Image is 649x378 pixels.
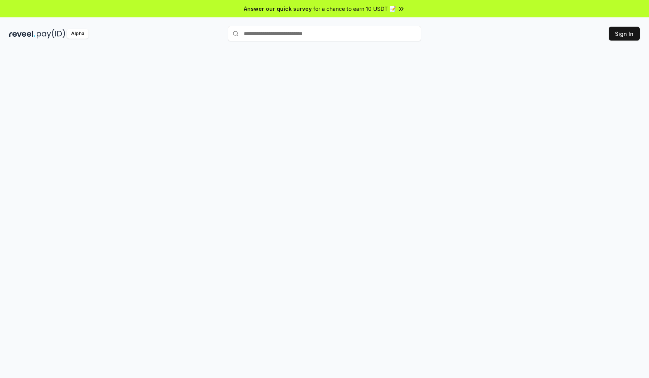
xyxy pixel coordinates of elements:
[609,27,640,41] button: Sign In
[313,5,396,13] span: for a chance to earn 10 USDT 📝
[37,29,65,39] img: pay_id
[9,29,35,39] img: reveel_dark
[67,29,88,39] div: Alpha
[244,5,312,13] span: Answer our quick survey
